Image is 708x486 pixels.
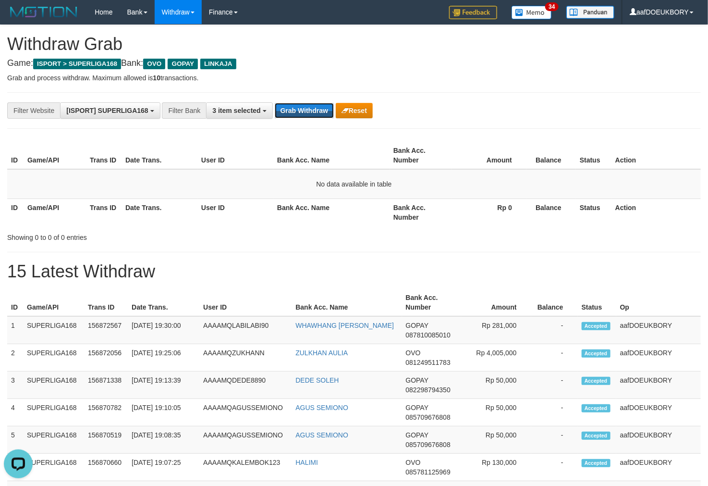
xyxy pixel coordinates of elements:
th: Bank Acc. Name [273,142,390,169]
span: OVO [406,459,421,466]
td: - [531,316,578,344]
span: Copy 082298794350 to clipboard [406,386,451,394]
span: Accepted [582,322,610,330]
th: Amount [452,142,526,169]
td: 5 [7,426,23,454]
h1: Withdraw Grab [7,35,701,54]
td: AAAAMQAGUSSEMIONO [199,426,292,454]
td: 156870782 [84,399,128,426]
span: OVO [406,349,421,357]
td: Rp 4,005,000 [461,344,531,372]
td: 156872056 [84,344,128,372]
td: [DATE] 19:13:39 [128,372,199,399]
th: Balance [526,142,576,169]
img: panduan.png [566,6,614,19]
td: Rp 130,000 [461,454,531,481]
span: GOPAY [168,59,198,69]
div: Filter Bank [162,102,206,119]
th: Amount [461,289,531,316]
button: Grab Withdraw [275,103,334,118]
td: SUPERLIGA168 [23,399,84,426]
a: DEDE SOLEH [295,376,339,384]
th: Bank Acc. Number [402,289,461,316]
span: GOPAY [406,322,428,329]
td: - [531,344,578,372]
span: GOPAY [406,431,428,439]
th: User ID [199,289,292,316]
td: SUPERLIGA168 [23,454,84,481]
td: Rp 50,000 [461,372,531,399]
p: Grab and process withdraw. Maximum allowed is transactions. [7,73,701,83]
span: Accepted [582,459,610,467]
td: 4 [7,399,23,426]
td: [DATE] 19:25:06 [128,344,199,372]
span: Accepted [582,349,610,358]
td: [DATE] 19:10:05 [128,399,199,426]
th: Trans ID [86,142,122,169]
td: - [531,399,578,426]
th: User ID [197,199,273,226]
span: Copy 081249511783 to clipboard [406,359,451,366]
th: Date Trans. [128,289,199,316]
span: Copy 087810085010 to clipboard [406,331,451,339]
span: OVO [143,59,165,69]
td: [DATE] 19:07:25 [128,454,199,481]
th: Status [576,142,611,169]
td: SUPERLIGA168 [23,344,84,372]
th: Status [576,199,611,226]
img: Button%20Memo.svg [512,6,552,19]
a: WHAWHANG [PERSON_NAME] [295,322,394,329]
td: aafDOEUKBORY [616,316,701,344]
span: LINKAJA [200,59,236,69]
th: Status [578,289,616,316]
td: 3 [7,372,23,399]
th: Op [616,289,701,316]
td: Rp 50,000 [461,399,531,426]
td: AAAAMQLABILABI90 [199,316,292,344]
span: 34 [545,2,558,11]
span: Copy 085709676808 to clipboard [406,413,451,421]
td: 156871338 [84,372,128,399]
td: aafDOEUKBORY [616,372,701,399]
span: Accepted [582,377,610,385]
div: Filter Website [7,102,60,119]
td: 156870660 [84,454,128,481]
strong: 10 [153,74,160,82]
th: Date Trans. [122,199,197,226]
span: ISPORT > SUPERLIGA168 [33,59,121,69]
th: Date Trans. [122,142,197,169]
th: Bank Acc. Name [292,289,402,316]
td: aafDOEUKBORY [616,426,701,454]
span: GOPAY [406,404,428,411]
th: ID [7,289,23,316]
td: aafDOEUKBORY [616,344,701,372]
th: Game/API [24,199,86,226]
h4: Game: Bank: [7,59,701,68]
th: Game/API [24,142,86,169]
td: - [531,372,578,399]
td: 2 [7,344,23,372]
span: Accepted [582,404,610,412]
span: Accepted [582,432,610,440]
th: User ID [197,142,273,169]
img: Feedback.jpg [449,6,497,19]
td: 156872567 [84,316,128,344]
th: ID [7,142,24,169]
td: SUPERLIGA168 [23,316,84,344]
th: Rp 0 [452,199,526,226]
th: Action [611,142,701,169]
button: 3 item selected [206,102,272,119]
a: AGUS SEMIONO [295,431,348,439]
td: 156870519 [84,426,128,454]
a: HALIMI [295,459,318,466]
td: [DATE] 19:30:00 [128,316,199,344]
td: - [531,454,578,481]
td: aafDOEUKBORY [616,399,701,426]
td: AAAAMQKALEMBOK123 [199,454,292,481]
td: - [531,426,578,454]
th: Bank Acc. Number [390,142,452,169]
th: ID [7,199,24,226]
td: 1 [7,316,23,344]
th: Trans ID [84,289,128,316]
td: No data available in table [7,169,701,199]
